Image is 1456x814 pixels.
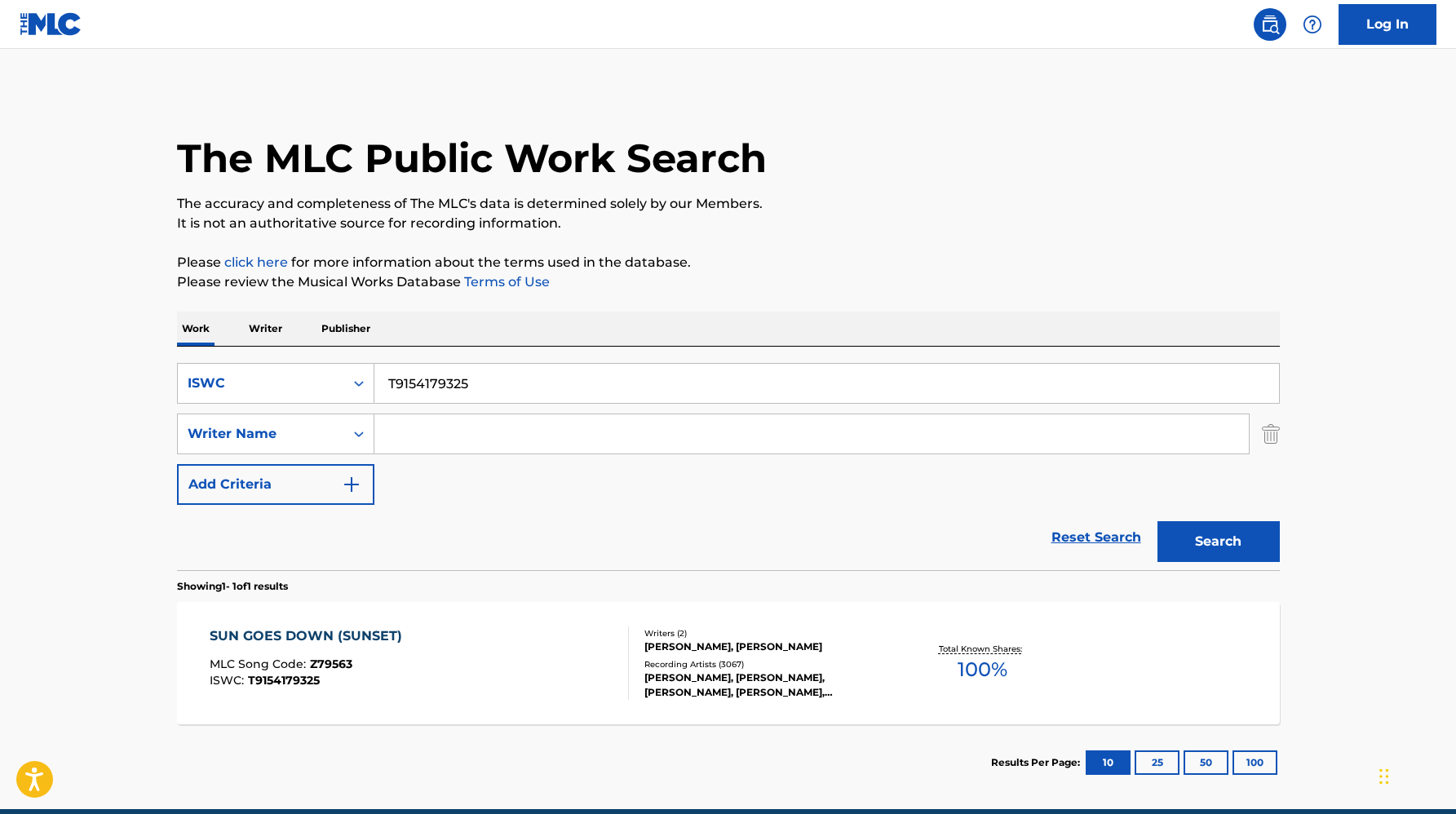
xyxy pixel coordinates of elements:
span: Z79563 [310,657,352,671]
a: Log In [1339,4,1436,45]
img: MLC Logo [20,12,82,36]
button: Search [1157,521,1280,562]
iframe: Chat Widget [1374,736,1456,814]
form: Search Form [177,363,1280,570]
button: 50 [1184,750,1228,775]
p: Writer [244,312,287,346]
a: Reset Search [1043,520,1149,555]
div: Help [1296,8,1329,41]
div: SUN GOES DOWN (SUNSET) [210,626,410,646]
p: Work [177,312,215,346]
img: help [1303,15,1322,34]
p: Publisher [316,312,375,346]
span: ISWC : [210,673,248,688]
p: It is not an authoritative source for recording information. [177,214,1280,233]
a: Public Search [1254,8,1286,41]
a: Terms of Use [461,274,550,290]
div: [PERSON_NAME], [PERSON_NAME], [PERSON_NAME], [PERSON_NAME], [PERSON_NAME], [PERSON_NAME], [PERSON... [644,670,891,700]
a: click here [224,254,288,270]
div: ISWC [188,374,334,393]
div: Recording Artists ( 3067 ) [644,658,891,670]
img: search [1260,15,1280,34]
span: T9154179325 [248,673,320,688]
button: 100 [1233,750,1277,775]
span: 100 % [958,655,1007,684]
img: Delete Criterion [1262,414,1280,454]
span: MLC Song Code : [210,657,310,671]
p: Please for more information about the terms used in the database. [177,253,1280,272]
p: Results Per Page: [991,755,1084,770]
a: SUN GOES DOWN (SUNSET)MLC Song Code:Z79563ISWC:T9154179325Writers (2)[PERSON_NAME], [PERSON_NAME]... [177,602,1280,724]
img: 9d2ae6d4665cec9f34b9.svg [342,475,361,494]
div: Writer Name [188,424,334,444]
div: Writers ( 2 ) [644,627,891,639]
p: Total Known Shares: [939,643,1026,655]
p: The accuracy and completeness of The MLC's data is determined solely by our Members. [177,194,1280,214]
button: Add Criteria [177,464,374,505]
p: Showing 1 - 1 of 1 results [177,579,288,594]
button: 25 [1135,750,1179,775]
button: 10 [1086,750,1131,775]
p: Please review the Musical Works Database [177,272,1280,292]
div: Drag [1379,752,1389,801]
h1: The MLC Public Work Search [177,134,767,183]
div: [PERSON_NAME], [PERSON_NAME] [644,639,891,654]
